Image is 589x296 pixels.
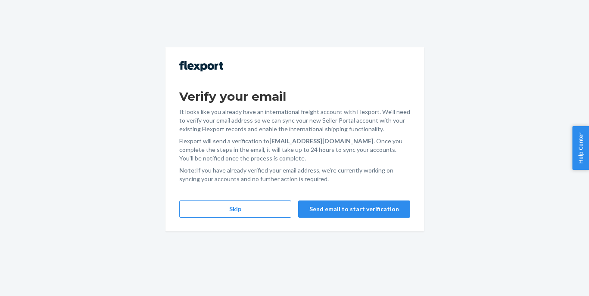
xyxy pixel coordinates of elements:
[179,166,196,174] strong: Note:
[179,200,291,218] button: Skip
[572,126,589,170] button: Help Center
[179,166,410,183] p: If you have already verified your email address, we're currently working on syncing your accounts...
[269,137,374,145] strong: [EMAIL_ADDRESS][DOMAIN_NAME]
[298,200,410,218] button: Send email to start verification
[179,137,410,163] p: Flexport will send a verification to . Once you complete the steps in the email, it will take up ...
[179,108,410,133] p: It looks like you already have an international freight account with Flexport. We'll need to veri...
[179,61,223,71] img: Flexport logo
[179,89,410,104] h1: Verify your email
